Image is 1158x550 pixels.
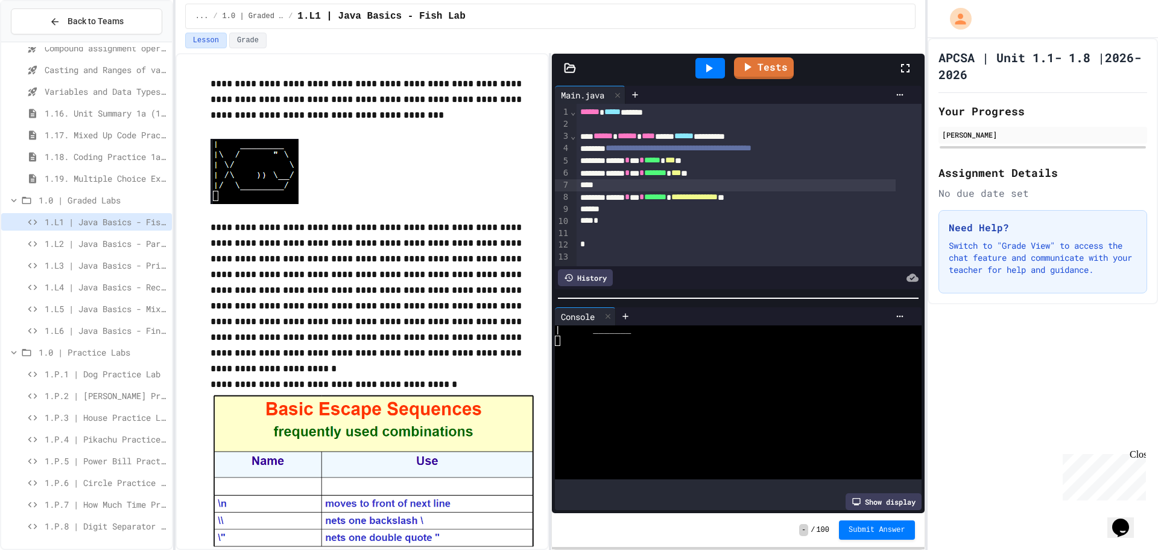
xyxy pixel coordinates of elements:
[45,63,167,76] span: Casting and Ranges of variables - Quiz
[288,11,293,21] span: /
[45,172,167,185] span: 1.19. Multiple Choice Exercises for Unit 1a (1.1-1.6)
[45,498,167,511] span: 1.P.7 | How Much Time Practice Lab
[555,155,570,167] div: 5
[45,324,167,337] span: 1.L6 | Java Basics - Final Calculator Lab
[938,186,1147,200] div: No due date set
[297,9,465,24] span: 1.L1 | Java Basics - Fish Lab
[1107,502,1146,538] iframe: chat widget
[811,525,815,535] span: /
[223,11,284,21] span: 1.0 | Graded Labs
[39,346,167,359] span: 1.0 | Practice Labs
[938,49,1147,83] h1: APCSA | Unit 1.1- 1.8 |2026-2026
[816,525,829,535] span: 100
[1058,449,1146,500] iframe: chat widget
[45,150,167,163] span: 1.18. Coding Practice 1a (1.1-1.6)
[45,281,167,293] span: 1.L4 | Java Basics - Rectangle Lab
[45,259,167,272] span: 1.L3 | Java Basics - Printing Code Lab
[45,389,167,402] span: 1.P.2 | [PERSON_NAME] Practice Lab
[849,525,905,535] span: Submit Answer
[11,8,162,34] button: Back to Teams
[555,86,625,104] div: Main.java
[734,57,794,79] a: Tests
[555,216,570,228] div: 10
[229,33,267,48] button: Grade
[555,118,570,130] div: 2
[555,307,616,325] div: Console
[555,130,570,142] div: 3
[68,15,124,28] span: Back to Teams
[570,107,576,117] span: Fold line
[555,325,631,336] span: | _______
[938,103,1147,120] h2: Your Progress
[213,11,217,21] span: /
[555,191,570,203] div: 8
[45,129,167,141] span: 1.17. Mixed Up Code Practice 1.1-1.6
[558,269,613,286] div: History
[938,164,1147,181] h2: Assignment Details
[185,33,227,48] button: Lesson
[45,216,167,228] span: 1.L1 | Java Basics - Fish Lab
[45,107,167,120] span: 1.16. Unit Summary 1a (1.1-1.6)
[45,520,167,532] span: 1.P.8 | Digit Separator Practice Lab
[555,89,610,101] div: Main.java
[555,179,570,191] div: 7
[846,493,922,510] div: Show display
[799,524,808,536] span: -
[942,129,1144,140] div: [PERSON_NAME]
[45,237,167,250] span: 1.L2 | Java Basics - Paragraphs Lab
[555,239,570,251] div: 12
[949,220,1137,235] h3: Need Help?
[195,11,209,21] span: ...
[555,142,570,155] div: 4
[45,368,167,380] span: 1.P.1 | Dog Practice Lab
[555,106,570,118] div: 1
[45,85,167,98] span: Variables and Data Types - Quiz
[555,251,570,263] div: 13
[5,5,83,77] div: Chat with us now!Close
[45,42,167,54] span: Compound assignment operators - Quiz
[39,194,167,206] span: 1.0 | Graded Labs
[45,411,167,424] span: 1.P.3 | House Practice Lab
[555,203,570,216] div: 9
[555,310,601,323] div: Console
[45,476,167,489] span: 1.P.6 | Circle Practice Lab
[839,520,915,540] button: Submit Answer
[45,455,167,467] span: 1.P.5 | Power Bill Practice Lab
[949,240,1137,276] p: Switch to "Grade View" to access the chat feature and communicate with your teacher for help and ...
[555,167,570,179] div: 6
[45,433,167,446] span: 1.P.4 | Pikachu Practice Lab
[45,302,167,315] span: 1.L5 | Java Basics - Mixed Number Lab
[555,228,570,240] div: 11
[937,5,975,33] div: My Account
[570,131,576,141] span: Fold line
